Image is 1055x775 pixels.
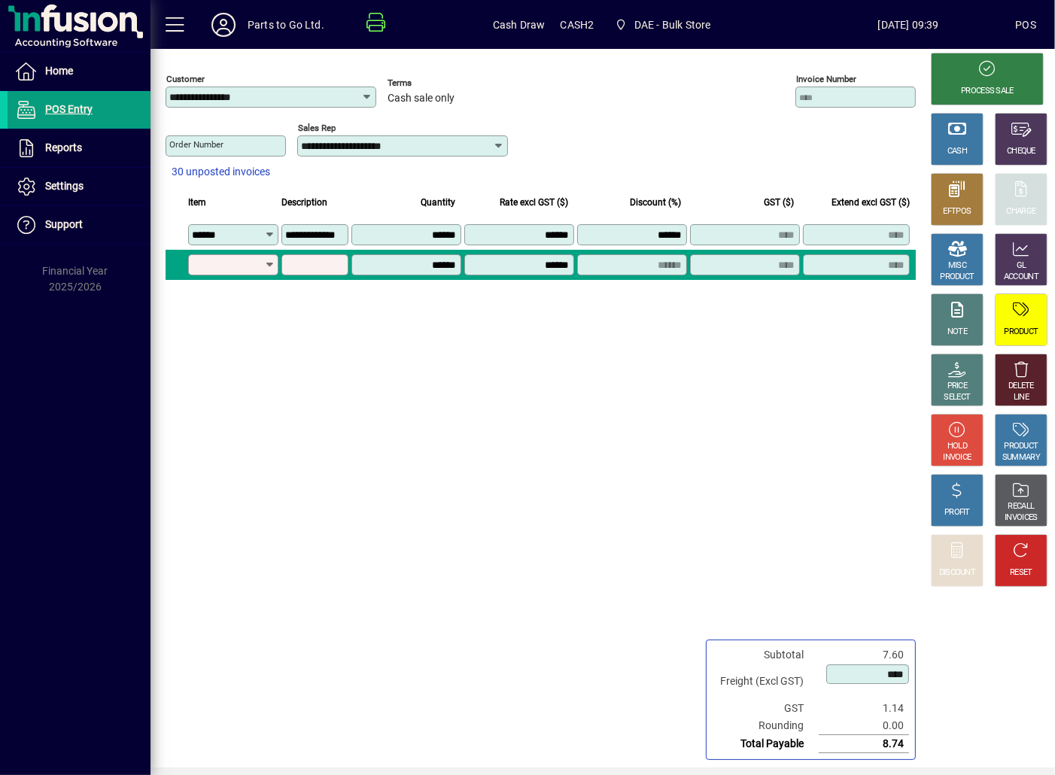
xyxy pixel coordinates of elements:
[388,78,478,88] span: Terms
[500,194,568,211] span: Rate excl GST ($)
[1015,13,1036,37] div: POS
[819,700,909,717] td: 1.14
[713,717,819,735] td: Rounding
[8,53,150,90] a: Home
[819,717,909,735] td: 0.00
[944,206,971,217] div: EFTPOS
[961,86,1014,97] div: PROCESS SALE
[188,194,206,211] span: Item
[947,441,967,452] div: HOLD
[630,194,681,211] span: Discount (%)
[801,13,1016,37] span: [DATE] 09:39
[713,646,819,664] td: Subtotal
[944,507,970,518] div: PROFIT
[713,700,819,717] td: GST
[421,194,455,211] span: Quantity
[1017,260,1026,272] div: GL
[388,93,455,105] span: Cash sale only
[609,11,716,38] span: DAE - Bulk Store
[764,194,794,211] span: GST ($)
[940,272,974,283] div: PRODUCT
[1004,272,1038,283] div: ACCOUNT
[1010,567,1032,579] div: RESET
[45,103,93,115] span: POS Entry
[1004,441,1038,452] div: PRODUCT
[561,13,594,37] span: CASH2
[169,139,223,150] mat-label: Order number
[943,452,971,463] div: INVOICE
[1002,452,1040,463] div: SUMMARY
[298,123,336,133] mat-label: Sales rep
[172,164,270,180] span: 30 unposted invoices
[45,218,83,230] span: Support
[45,180,84,192] span: Settings
[248,13,324,37] div: Parts to Go Ltd.
[948,260,966,272] div: MISC
[281,194,327,211] span: Description
[166,74,205,84] mat-label: Customer
[832,194,910,211] span: Extend excl GST ($)
[947,146,967,157] div: CASH
[1008,381,1034,392] div: DELETE
[947,381,968,392] div: PRICE
[944,392,971,403] div: SELECT
[8,129,150,167] a: Reports
[199,11,248,38] button: Profile
[1004,327,1038,338] div: PRODUCT
[1007,146,1035,157] div: CHEQUE
[45,141,82,153] span: Reports
[8,206,150,244] a: Support
[166,159,276,186] button: 30 unposted invoices
[713,664,819,700] td: Freight (Excl GST)
[796,74,856,84] mat-label: Invoice number
[45,65,73,77] span: Home
[939,567,975,579] div: DISCOUNT
[493,13,546,37] span: Cash Draw
[819,735,909,753] td: 8.74
[947,327,967,338] div: NOTE
[819,646,909,664] td: 7.60
[1008,501,1035,512] div: RECALL
[634,13,711,37] span: DAE - Bulk Store
[1005,512,1037,524] div: INVOICES
[1014,392,1029,403] div: LINE
[713,735,819,753] td: Total Payable
[8,168,150,205] a: Settings
[1007,206,1036,217] div: CHARGE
